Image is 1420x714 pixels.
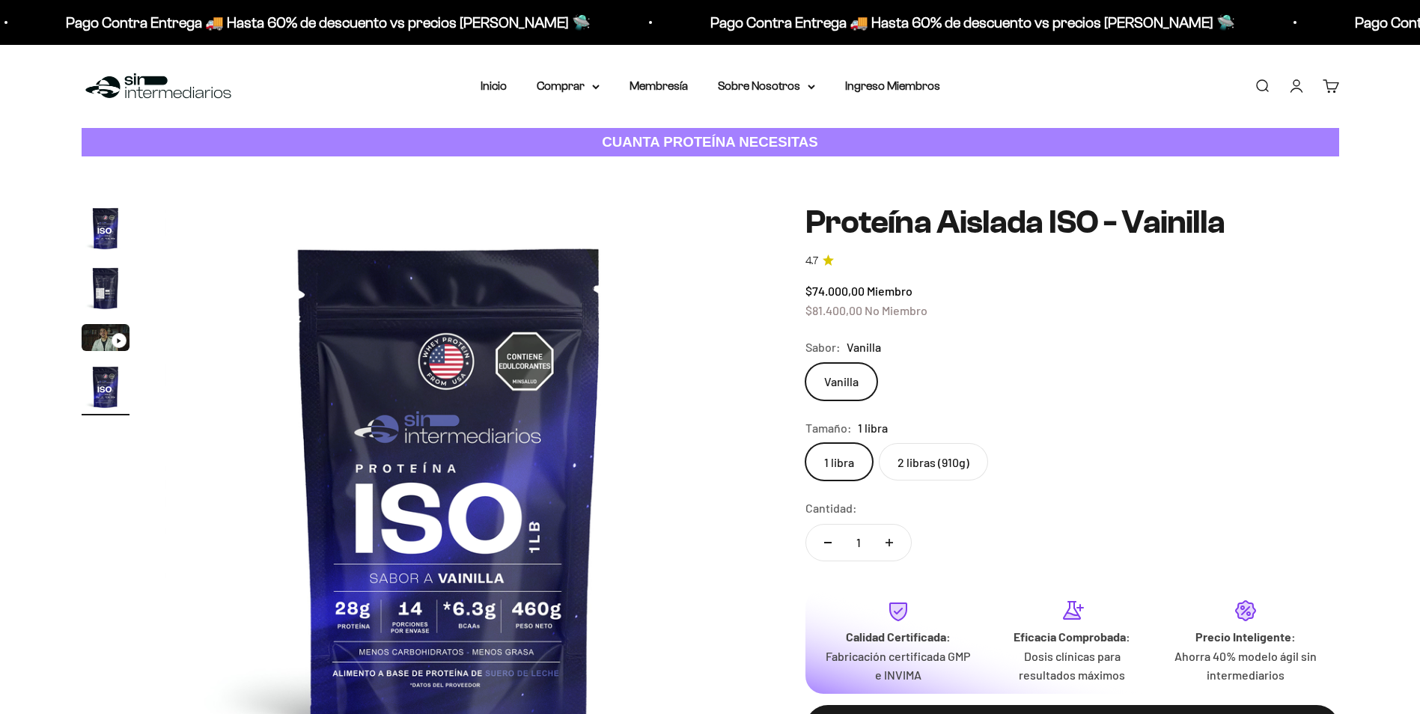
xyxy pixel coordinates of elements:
[805,303,862,317] span: $81.400,00
[1195,629,1296,644] strong: Precio Inteligente:
[805,253,818,269] span: 4.7
[1014,629,1130,644] strong: Eficacia Comprobada:
[858,418,888,438] span: 1 libra
[82,363,129,415] button: Ir al artículo 4
[805,284,865,298] span: $74.000,00
[847,338,881,357] span: Vanilla
[868,525,911,561] button: Aumentar cantidad
[630,79,688,92] a: Membresía
[82,324,129,356] button: Ir al artículo 3
[805,338,841,357] legend: Sabor:
[997,647,1147,685] p: Dosis clínicas para resultados máximos
[602,134,818,150] strong: CUANTA PROTEÍNA NECESITAS
[481,79,507,92] a: Inicio
[82,264,129,312] img: Proteína Aislada ISO - Vainilla
[845,79,940,92] a: Ingreso Miembros
[823,647,973,685] p: Fabricación certificada GMP e INVIMA
[1171,647,1320,685] p: Ahorra 40% modelo ágil sin intermediarios
[82,204,129,257] button: Ir al artículo 1
[82,204,129,252] img: Proteína Aislada ISO - Vainilla
[695,10,1219,34] p: Pago Contra Entrega 🚚 Hasta 60% de descuento vs precios [PERSON_NAME] 🛸
[805,204,1339,240] h1: Proteína Aislada ISO - Vainilla
[805,253,1339,269] a: 4.74.7 de 5.0 estrellas
[805,498,857,518] label: Cantidad:
[805,418,852,438] legend: Tamaño:
[50,10,575,34] p: Pago Contra Entrega 🚚 Hasta 60% de descuento vs precios [PERSON_NAME] 🛸
[846,629,951,644] strong: Calidad Certificada:
[537,76,600,96] summary: Comprar
[867,284,912,298] span: Miembro
[82,363,129,411] img: Proteína Aislada ISO - Vainilla
[806,525,850,561] button: Reducir cantidad
[865,303,927,317] span: No Miembro
[82,128,1339,157] a: CUANTA PROTEÍNA NECESITAS
[82,264,129,317] button: Ir al artículo 2
[718,76,815,96] summary: Sobre Nosotros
